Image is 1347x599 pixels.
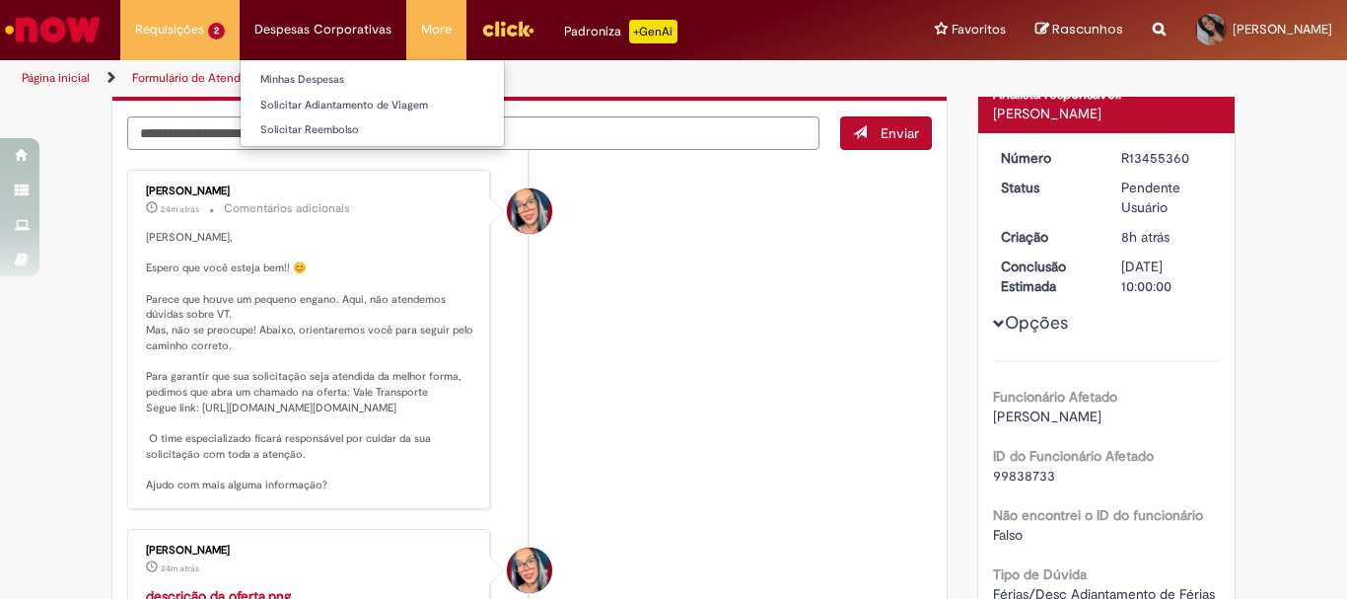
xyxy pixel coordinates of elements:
[993,104,1221,123] div: [PERSON_NAME]
[986,178,1107,197] dt: Status
[1052,20,1123,38] span: Rascunhos
[952,20,1006,39] span: Favoritos
[993,526,1023,544] span: Falso
[161,203,199,215] time: 28/08/2025 15:02:12
[135,20,204,39] span: Requisições
[507,548,552,593] div: Maira Priscila Da Silva Arnaldo
[241,95,504,116] a: Solicitar Adiantamento de Viagem
[127,116,819,150] textarea: Digite sua mensagem aqui...
[1121,148,1213,168] div: R13455360
[881,124,919,142] span: Enviar
[161,562,199,574] time: 28/08/2025 15:02:10
[1121,228,1170,246] time: 28/08/2025 07:02:26
[986,257,1107,296] dt: Conclusão Estimada
[564,20,677,43] div: Padroniza
[629,20,677,43] p: +GenAi
[986,148,1107,168] dt: Número
[1121,227,1213,247] div: 28/08/2025 07:02:26
[161,562,199,574] span: 24m atrás
[146,545,474,557] div: [PERSON_NAME]
[132,70,278,86] a: Formulário de Atendimento
[1121,228,1170,246] span: 8h atrás
[1233,21,1332,37] span: [PERSON_NAME]
[241,69,504,91] a: Minhas Despesas
[161,203,199,215] span: 24m atrás
[993,506,1203,524] b: Não encontrei o ID do funcionário
[15,60,884,97] ul: Trilhas de página
[840,116,932,150] button: Enviar
[1121,257,1213,296] div: [DATE] 10:00:00
[241,119,504,141] a: Solicitar Reembolso
[1121,178,1213,217] div: Pendente Usuário
[146,186,474,197] div: [PERSON_NAME]
[146,230,474,493] p: [PERSON_NAME], Espero que você esteja bem!! 😊 Parece que houve um pequeno engano. Aqui, não atend...
[993,408,1101,425] span: [PERSON_NAME]
[2,10,104,49] img: ServiceNow
[240,59,505,147] ul: Despesas Corporativas
[507,188,552,234] div: Maira Priscila Da Silva Arnaldo
[993,388,1117,406] b: Funcionário Afetado
[993,467,1055,485] span: 99838733
[254,20,391,39] span: Despesas Corporativas
[481,14,534,43] img: click_logo_yellow_360x200.png
[224,200,350,217] small: Comentários adicionais
[421,20,452,39] span: More
[22,70,90,86] a: Página inicial
[208,23,225,39] span: 2
[986,227,1107,247] dt: Criação
[993,447,1154,465] b: ID do Funcionário Afetado
[1035,21,1123,39] a: Rascunhos
[993,565,1087,583] b: Tipo de Dúvida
